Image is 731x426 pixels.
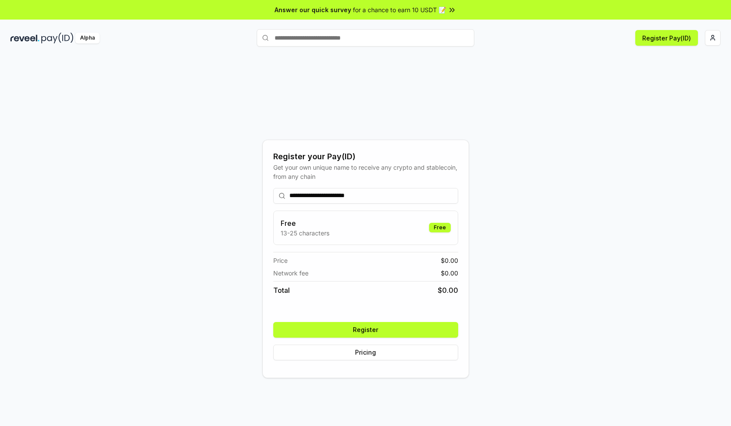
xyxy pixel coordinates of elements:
span: Price [273,256,288,265]
button: Register [273,322,458,338]
p: 13-25 characters [281,228,329,238]
span: Total [273,285,290,295]
button: Register Pay(ID) [635,30,698,46]
img: pay_id [41,33,74,44]
span: $ 0.00 [441,268,458,278]
button: Pricing [273,345,458,360]
div: Get your own unique name to receive any crypto and stablecoin, from any chain [273,163,458,181]
span: $ 0.00 [441,256,458,265]
span: Network fee [273,268,308,278]
h3: Free [281,218,329,228]
span: $ 0.00 [438,285,458,295]
div: Register your Pay(ID) [273,151,458,163]
span: for a chance to earn 10 USDT 📝 [353,5,446,14]
div: Free [429,223,451,232]
span: Answer our quick survey [275,5,351,14]
img: reveel_dark [10,33,40,44]
div: Alpha [75,33,100,44]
